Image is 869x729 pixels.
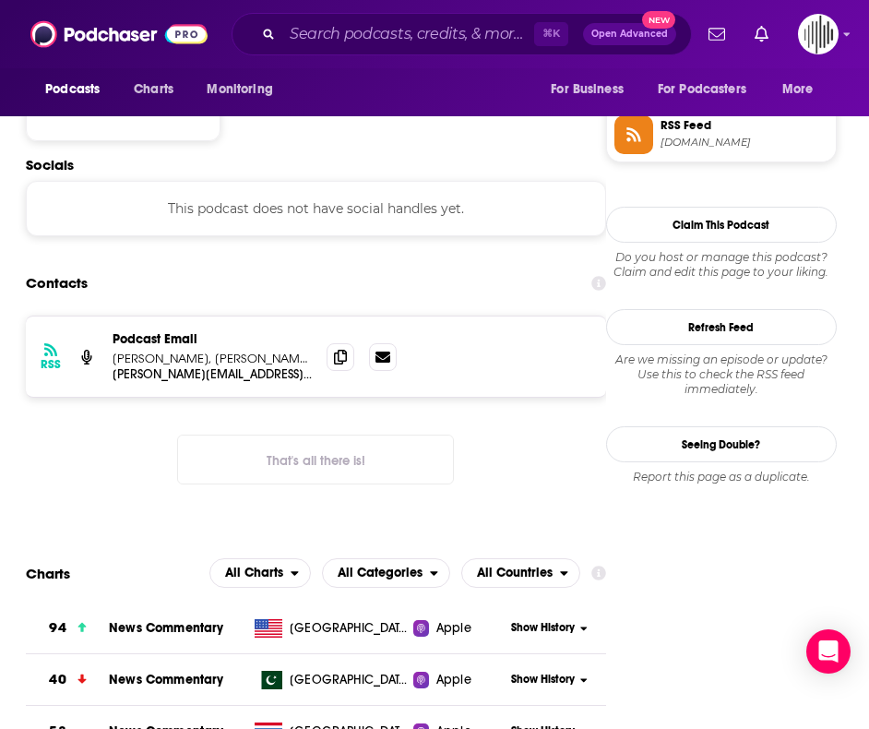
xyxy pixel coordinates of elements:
[606,309,837,345] button: Refresh Feed
[642,11,675,29] span: New
[606,207,837,243] button: Claim This Podcast
[247,619,413,638] a: [GEOGRAPHIC_DATA]
[606,426,837,462] a: Seeing Double?
[109,672,223,687] a: News Commentary
[551,77,624,102] span: For Business
[461,558,580,588] button: open menu
[436,671,471,689] span: Apple
[591,30,668,39] span: Open Advanced
[322,558,450,588] button: open menu
[122,72,185,107] a: Charts
[209,558,311,588] button: open menu
[338,567,423,580] span: All Categories
[413,619,506,638] a: Apple
[436,619,471,638] span: Apple
[26,156,606,173] h2: Socials
[606,353,837,397] div: Are we missing an episode or update? Use this to check the RSS feed immediately.
[113,351,312,366] p: [PERSON_NAME], [PERSON_NAME], [PERSON_NAME]
[134,77,173,102] span: Charts
[661,136,828,149] span: feeds.buzzsprout.com
[113,331,312,347] p: Podcast Email
[583,23,676,45] button: Open AdvancedNew
[606,470,837,484] div: Report this page as a duplicate.
[511,620,575,636] span: Show History
[798,14,839,54] img: User Profile
[26,266,88,301] h2: Contacts
[511,672,575,687] span: Show History
[413,671,506,689] a: Apple
[322,558,450,588] h2: Categories
[194,72,296,107] button: open menu
[661,117,828,134] span: RSS Feed
[45,77,100,102] span: Podcasts
[26,565,70,582] h2: Charts
[798,14,839,54] span: Logged in as gpg2
[798,14,839,54] button: Show profile menu
[209,558,311,588] h2: Platforms
[26,654,109,705] a: 40
[26,181,606,236] div: This podcast does not have social handles yet.
[534,22,568,46] span: ⌘ K
[232,13,692,55] div: Search podcasts, credits, & more...
[701,18,732,50] a: Show notifications dropdown
[782,77,814,102] span: More
[290,619,410,638] span: United States
[247,671,413,689] a: [GEOGRAPHIC_DATA]
[26,603,109,653] a: 94
[606,250,837,280] div: Claim and edit this page to your liking.
[658,77,746,102] span: For Podcasters
[113,366,312,382] p: [PERSON_NAME][EMAIL_ADDRESS][PERSON_NAME][DOMAIN_NAME]
[32,72,124,107] button: open menu
[806,629,851,674] div: Open Intercom Messenger
[290,671,410,689] span: Pakistan
[538,72,647,107] button: open menu
[614,115,828,154] a: RSS Feed[DOMAIN_NAME]
[49,617,65,639] h3: 94
[506,672,593,687] button: Show History
[225,567,283,580] span: All Charts
[282,19,534,49] input: Search podcasts, credits, & more...
[30,17,208,52] img: Podchaser - Follow, Share and Rate Podcasts
[506,620,593,636] button: Show History
[477,567,553,580] span: All Countries
[49,669,65,690] h3: 40
[177,435,454,484] button: Nothing here.
[109,620,223,636] a: News Commentary
[41,357,61,372] h3: RSS
[646,72,773,107] button: open menu
[207,77,272,102] span: Monitoring
[747,18,776,50] a: Show notifications dropdown
[769,72,837,107] button: open menu
[606,250,837,265] span: Do you host or manage this podcast?
[461,558,580,588] h2: Countries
